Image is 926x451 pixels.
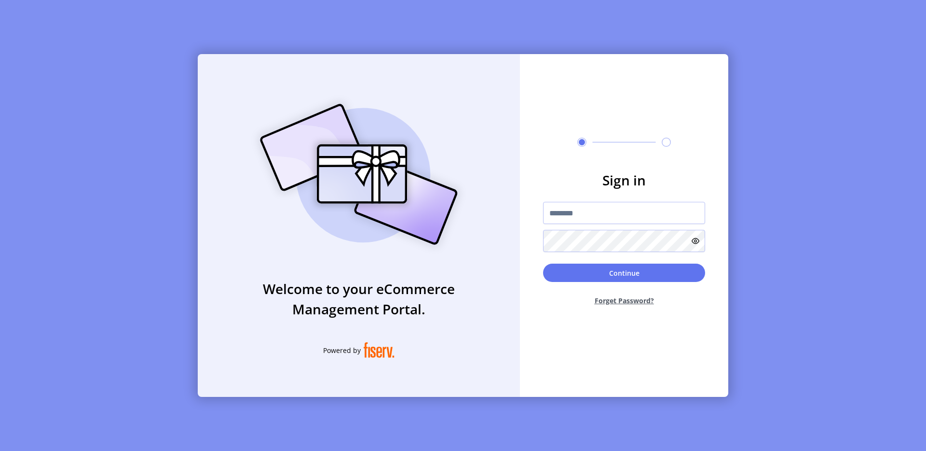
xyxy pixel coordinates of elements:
[543,170,705,190] h3: Sign in
[245,93,472,255] img: card_Illustration.svg
[543,288,705,313] button: Forget Password?
[323,345,361,355] span: Powered by
[543,264,705,282] button: Continue
[198,279,520,319] h3: Welcome to your eCommerce Management Portal.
